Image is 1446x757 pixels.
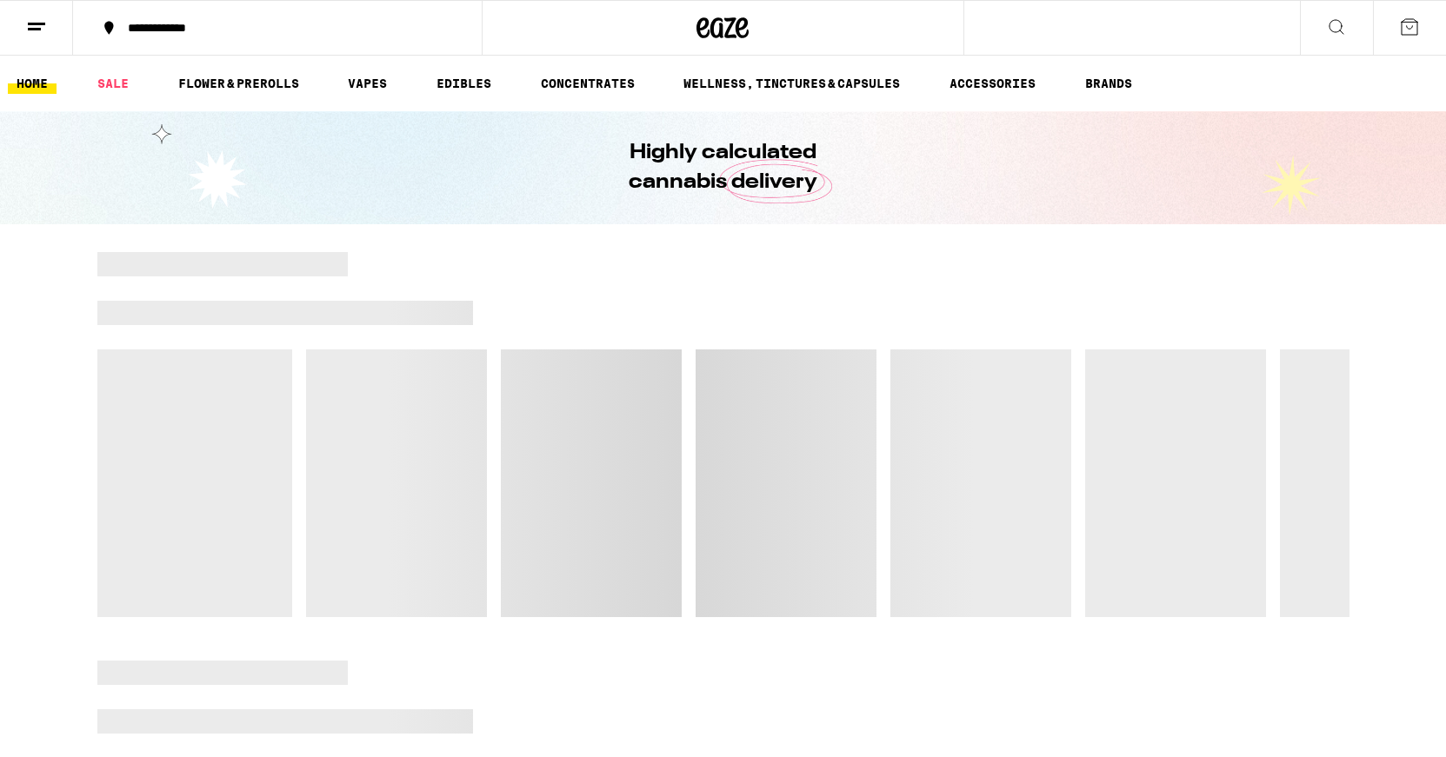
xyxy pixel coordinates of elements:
a: FLOWER & PREROLLS [170,73,308,94]
a: EDIBLES [428,73,500,94]
a: SALE [89,73,137,94]
a: WELLNESS, TINCTURES & CAPSULES [675,73,909,94]
a: CONCENTRATES [532,73,643,94]
h1: Highly calculated cannabis delivery [580,138,867,197]
a: HOME [8,73,57,94]
a: ACCESSORIES [941,73,1044,94]
button: BRANDS [1076,73,1141,94]
a: VAPES [339,73,396,94]
iframe: Opens a widget where you can find more information [1335,705,1429,748]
